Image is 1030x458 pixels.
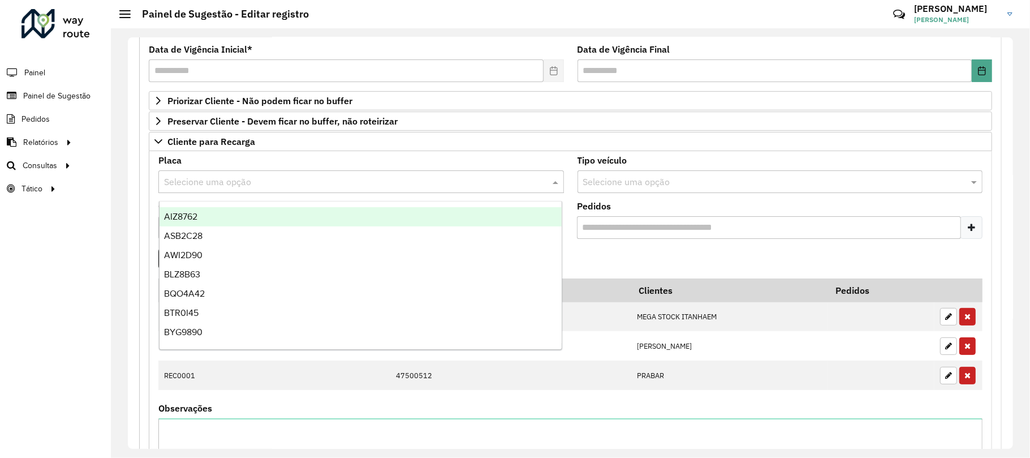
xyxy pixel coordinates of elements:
span: BTR0I45 [164,308,199,318]
span: AWI2D90 [164,250,202,260]
span: ASB2C28 [164,231,202,241]
td: 47500512 [390,361,631,390]
span: BYG9890 [164,327,202,337]
span: Tático [21,183,42,195]
label: Data de Vigência Final [578,42,670,56]
span: Relatórios [23,136,58,148]
span: Painel [24,67,45,79]
a: Priorizar Cliente - Não podem ficar no buffer [149,91,992,110]
span: Cliente para Recarga [167,137,255,146]
span: Pedidos [21,113,50,125]
span: BLZ8B63 [164,269,200,279]
label: Pedidos [578,199,611,213]
span: Priorizar Cliente - Não podem ficar no buffer [167,96,352,105]
td: MEGA STOCK ITANHAEM [631,302,828,332]
h3: [PERSON_NAME] [914,3,999,14]
th: Pedidos [828,279,934,302]
a: Cliente para Recarga [149,132,992,151]
span: BQO4A42 [164,289,205,298]
td: PRABAR [631,361,828,390]
td: [PERSON_NAME] [631,331,828,361]
span: Painel de Sugestão [23,90,90,102]
th: Clientes [631,279,828,302]
label: Placa [158,153,182,167]
label: Observações [158,401,212,415]
td: REC0001 [158,361,250,390]
a: Contato Rápido [887,2,911,27]
span: Consultas [23,160,57,172]
span: AIZ8762 [164,212,197,221]
a: Preservar Cliente - Devem ficar no buffer, não roteirizar [149,112,992,131]
span: Preservar Cliente - Devem ficar no buffer, não roteirizar [167,117,398,126]
label: Clientes [158,199,192,213]
label: Tipo veículo [578,153,627,167]
span: [PERSON_NAME] [914,15,999,25]
h2: Painel de Sugestão - Editar registro [131,8,309,20]
label: Data de Vigência Inicial [149,42,252,56]
button: Choose Date [972,59,992,82]
ng-dropdown-panel: Options list [159,201,562,350]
